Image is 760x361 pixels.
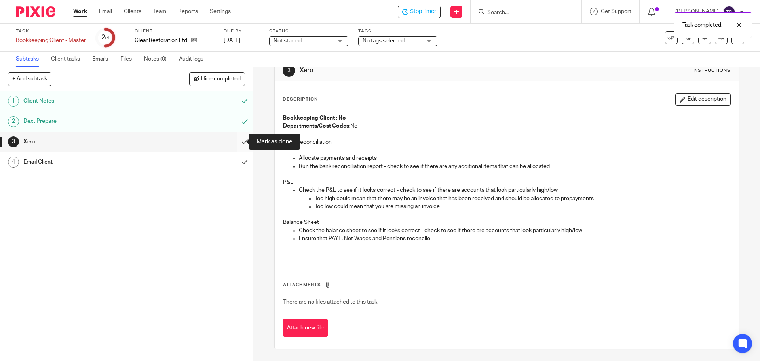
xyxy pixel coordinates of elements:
[8,116,19,127] div: 2
[283,64,295,77] div: 3
[179,52,209,67] a: Audit logs
[16,52,45,67] a: Subtasks
[283,96,318,103] p: Description
[16,28,86,34] label: Task
[23,136,160,148] h1: Xero
[201,76,241,82] span: Hide completed
[144,52,173,67] a: Notes (0)
[283,178,730,186] p: P&L
[105,36,109,40] small: /4
[299,162,730,170] p: Run the bank reconciliation report - check to see if there are any additional items that can be a...
[124,8,141,15] a: Clients
[8,136,19,147] div: 3
[283,115,346,121] strong: Bookkeeping Client : No
[283,218,730,226] p: Balance Sheet
[693,67,731,74] div: Instructions
[398,6,441,18] div: Clear Restoration Ltd - Bookkeeping Client - Master
[16,6,55,17] img: Pixie
[210,8,231,15] a: Settings
[358,28,437,34] label: Tags
[283,299,378,305] span: There are no files attached to this task.
[283,123,350,129] strong: Departments/Cost Codes:
[363,38,405,44] span: No tags selected
[283,138,730,146] p: Bank Reconciliation
[283,283,321,287] span: Attachments
[23,115,160,127] h1: Dext Prepare
[16,36,86,44] div: Bookkeeping Client - Master
[299,227,730,235] p: Check the balance sheet to see if it looks correct - check to see if there are accounts that look...
[224,28,259,34] label: Due by
[135,36,187,44] p: Clear Restoration Ltd
[283,319,328,337] button: Attach new file
[8,157,19,168] div: 4
[675,93,731,106] button: Edit description
[8,96,19,107] div: 1
[723,6,735,18] img: svg%3E
[299,154,730,162] p: Allocate payments and receipts
[315,195,730,202] p: Too high could mean that there may be an invoice that has been received and should be allocated t...
[269,28,348,34] label: Status
[135,28,214,34] label: Client
[178,8,198,15] a: Reports
[283,122,730,130] p: No
[92,52,114,67] a: Emails
[23,95,160,107] h1: Client Notes
[274,38,302,44] span: Not started
[153,8,166,15] a: Team
[299,186,730,194] p: Check the P&L to see if it looks correct - check to see if there are accounts that look particula...
[51,52,86,67] a: Client tasks
[299,235,730,243] p: Ensure that PAYE, Net Wages and Pensions reconcile
[224,38,240,43] span: [DATE]
[101,33,109,42] div: 2
[99,8,112,15] a: Email
[8,72,51,86] button: + Add subtask
[300,66,524,74] h1: Xero
[189,72,245,86] button: Hide completed
[682,21,722,29] p: Task completed.
[23,156,160,168] h1: Email Client
[120,52,138,67] a: Files
[315,202,730,210] p: Too low could mean that you are missing an invoice
[73,8,87,15] a: Work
